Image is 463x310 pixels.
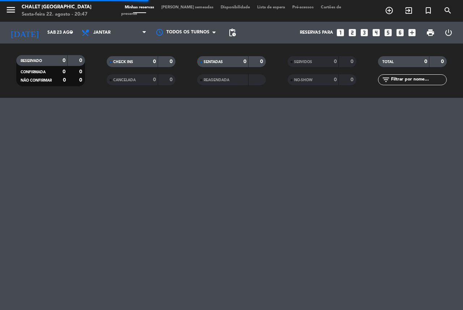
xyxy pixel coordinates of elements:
i: search [443,6,452,15]
span: Lista de espera [254,5,289,9]
i: [DATE] [5,25,44,41]
strong: 0 [79,58,84,63]
input: Filtrar por nome... [390,76,446,84]
strong: 0 [351,59,355,64]
span: [PERSON_NAME] semeadas [158,5,217,9]
span: Reservas para [300,30,333,35]
i: looks_5 [383,28,393,37]
button: menu [5,4,16,18]
strong: 0 [424,59,427,64]
strong: 0 [170,77,174,82]
i: looks_4 [371,28,381,37]
strong: 0 [260,59,264,64]
span: Pré-acessos [289,5,317,9]
i: looks_one [336,28,345,37]
span: Minhas reservas [121,5,158,9]
i: looks_3 [360,28,369,37]
strong: 0 [63,78,66,83]
span: print [426,28,435,37]
i: turned_in_not [424,6,433,15]
i: filter_list [382,75,390,84]
strong: 0 [153,59,156,64]
div: LOG OUT [439,22,458,44]
span: Disponibilidade [217,5,254,9]
span: SERVIDOS [294,60,312,64]
strong: 0 [351,77,355,82]
strong: 0 [63,69,65,74]
span: CONFIRMADA [21,70,46,74]
strong: 0 [153,77,156,82]
strong: 0 [63,58,65,63]
span: SENTADAS [204,60,223,64]
span: CANCELADA [113,78,136,82]
strong: 0 [170,59,174,64]
div: Sexta-feira 22. agosto - 20:47 [22,11,92,18]
strong: 0 [441,59,445,64]
i: arrow_drop_down [67,28,76,37]
strong: 0 [243,59,246,64]
span: RESERVADO [21,59,42,63]
span: CHECK INS [113,60,133,64]
i: add_circle_outline [385,6,394,15]
strong: 0 [334,59,337,64]
strong: 0 [334,77,337,82]
i: looks_two [348,28,357,37]
span: REAGENDADA [204,78,229,82]
i: add_box [407,28,417,37]
i: exit_to_app [404,6,413,15]
div: Chalet [GEOGRAPHIC_DATA] [22,4,92,11]
i: menu [5,4,16,15]
i: power_settings_new [444,28,453,37]
span: TOTAL [382,60,394,64]
span: Jantar [93,30,111,35]
strong: 0 [79,78,84,83]
strong: 0 [79,69,84,74]
span: NÃO CONFIRMAR [21,79,52,82]
span: pending_actions [228,28,237,37]
i: looks_6 [395,28,405,37]
span: NO-SHOW [294,78,313,82]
